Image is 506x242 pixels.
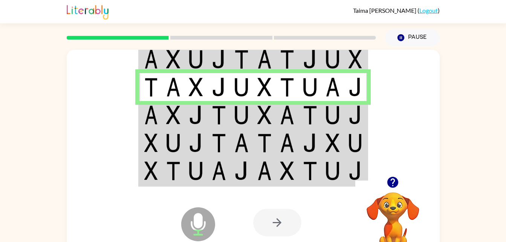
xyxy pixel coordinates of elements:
img: t [212,106,226,124]
img: j [212,78,226,96]
img: a [257,161,272,180]
img: t [280,78,294,96]
img: j [189,133,203,152]
img: a [326,78,340,96]
img: a [212,161,226,180]
img: x [166,50,180,69]
img: t [234,50,249,69]
img: t [212,133,226,152]
img: u [326,106,340,124]
img: t [303,161,317,180]
img: Literably [67,3,109,20]
img: x [144,161,158,180]
img: j [303,50,317,69]
img: u [326,50,340,69]
img: t [144,78,158,96]
img: j [349,106,362,124]
img: j [349,161,362,180]
img: t [303,106,317,124]
button: Pause [385,29,440,46]
img: j [303,133,317,152]
img: t [257,133,272,152]
img: a [234,133,249,152]
img: a [257,50,272,69]
img: a [280,133,294,152]
img: u [166,133,180,152]
img: x [326,133,340,152]
img: a [166,78,180,96]
img: a [144,50,158,69]
img: u [189,50,203,69]
img: u [349,133,362,152]
img: t [280,50,294,69]
img: x [166,106,180,124]
a: Logout [419,7,438,14]
img: u [234,78,249,96]
img: x [189,78,203,96]
img: j [349,78,362,96]
img: a [280,106,294,124]
img: u [234,106,249,124]
img: x [144,133,158,152]
img: x [257,106,272,124]
img: j [234,161,249,180]
img: x [280,161,294,180]
div: ( ) [353,7,440,14]
img: t [166,161,180,180]
img: u [326,161,340,180]
img: x [257,78,272,96]
img: u [189,161,203,180]
span: Taima [PERSON_NAME] [353,7,417,14]
img: u [303,78,317,96]
img: x [349,50,362,69]
img: j [212,50,226,69]
img: a [144,106,158,124]
img: j [189,106,203,124]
